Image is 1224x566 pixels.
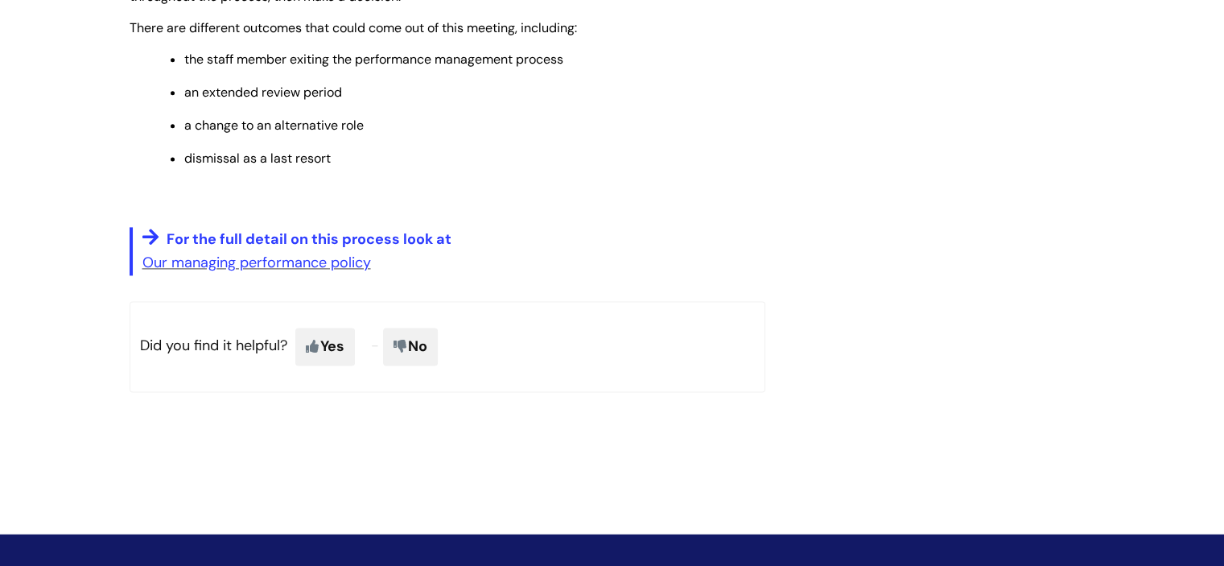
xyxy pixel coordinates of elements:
[383,328,438,365] span: No
[295,328,355,365] span: Yes
[130,301,765,391] p: Did you find it helpful?
[167,229,451,249] span: For the full detail on this process look at
[130,19,577,36] span: There are different outcomes that could come out of this meeting, including:
[142,253,371,272] a: Our managing performance policy
[184,51,563,68] span: the staff member exiting the performance management process
[184,84,342,101] span: an extended review period
[184,150,331,167] span: dismissal as a last resort
[184,117,364,134] span: a change to an alternative role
